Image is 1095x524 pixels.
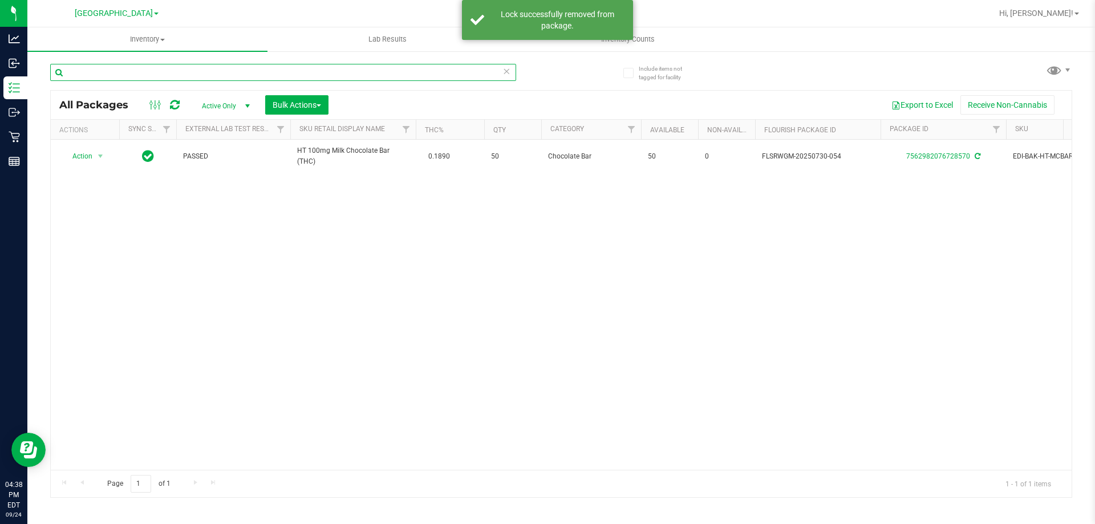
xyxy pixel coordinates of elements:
div: Lock successfully removed from package. [490,9,624,31]
a: Filter [271,120,290,139]
span: 1 - 1 of 1 items [996,475,1060,492]
a: Category [550,125,584,133]
span: In Sync [142,148,154,164]
inline-svg: Reports [9,156,20,167]
inline-svg: Inventory [9,82,20,94]
button: Receive Non-Cannabis [960,95,1055,115]
input: 1 [131,475,151,493]
a: Available [650,126,684,134]
inline-svg: Analytics [9,33,20,44]
span: Include items not tagged for facility [639,64,696,82]
span: 50 [491,151,534,162]
span: 0.1890 [423,148,456,165]
span: 0 [705,151,748,162]
span: 50 [648,151,691,162]
a: 7562982076728570 [906,152,970,160]
a: Filter [987,120,1006,139]
span: FLSRWGM-20250730-054 [762,151,874,162]
a: Filter [397,120,416,139]
span: Action [62,148,93,164]
a: External Lab Test Result [185,125,275,133]
span: select [94,148,108,164]
inline-svg: Retail [9,131,20,143]
a: Lab Results [267,27,508,51]
span: Sync from Compliance System [973,152,980,160]
span: Hi, [PERSON_NAME]! [999,9,1073,18]
span: Page of 1 [98,475,180,493]
inline-svg: Outbound [9,107,20,118]
p: 04:38 PM EDT [5,480,22,510]
div: Actions [59,126,115,134]
input: Search Package ID, Item Name, SKU, Lot or Part Number... [50,64,516,81]
span: Chocolate Bar [548,151,634,162]
p: 09/24 [5,510,22,519]
a: Filter [622,120,641,139]
a: Package ID [890,125,928,133]
span: [GEOGRAPHIC_DATA] [75,9,153,18]
a: Qty [493,126,506,134]
span: PASSED [183,151,283,162]
a: SKU [1015,125,1028,133]
a: Sync Status [128,125,172,133]
span: Bulk Actions [273,100,321,109]
a: Non-Available [707,126,758,134]
a: Filter [157,120,176,139]
button: Export to Excel [884,95,960,115]
span: All Packages [59,99,140,111]
iframe: Resource center [11,433,46,467]
span: Lab Results [353,34,422,44]
a: THC% [425,126,444,134]
a: Sku Retail Display Name [299,125,385,133]
a: Flourish Package ID [764,126,836,134]
span: Clear [502,64,510,79]
span: Inventory [27,34,267,44]
span: HT 100mg Milk Chocolate Bar (THC) [297,145,409,167]
a: Inventory [27,27,267,51]
button: Bulk Actions [265,95,328,115]
inline-svg: Inbound [9,58,20,69]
